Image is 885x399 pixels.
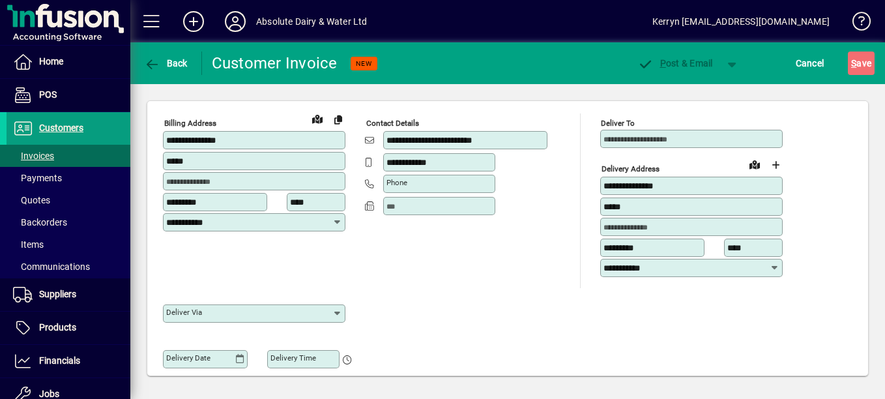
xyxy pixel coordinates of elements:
[848,52,875,75] button: Save
[765,155,786,175] button: Choose address
[7,79,130,111] a: POS
[637,58,713,68] span: ost & Email
[144,58,188,68] span: Back
[851,58,856,68] span: S
[39,355,80,366] span: Financials
[7,345,130,377] a: Financials
[13,239,44,250] span: Items
[13,261,90,272] span: Communications
[39,389,59,399] span: Jobs
[7,312,130,344] a: Products
[141,52,191,75] button: Back
[386,178,407,187] mat-label: Phone
[7,167,130,189] a: Payments
[7,233,130,256] a: Items
[843,3,869,45] a: Knowledge Base
[39,322,76,332] span: Products
[601,119,635,128] mat-label: Deliver To
[39,123,83,133] span: Customers
[7,256,130,278] a: Communications
[796,53,824,74] span: Cancel
[39,289,76,299] span: Suppliers
[173,10,214,33] button: Add
[13,173,62,183] span: Payments
[212,53,338,74] div: Customer Invoice
[13,151,54,161] span: Invoices
[307,108,328,129] a: View on map
[39,56,63,66] span: Home
[7,189,130,211] a: Quotes
[851,53,871,74] span: ave
[356,59,372,68] span: NEW
[7,46,130,78] a: Home
[328,109,349,130] button: Copy to Delivery address
[256,11,368,32] div: Absolute Dairy & Water Ltd
[660,58,666,68] span: P
[744,154,765,175] a: View on map
[792,52,828,75] button: Cancel
[39,89,57,100] span: POS
[7,211,130,233] a: Backorders
[166,353,210,362] mat-label: Delivery date
[7,145,130,167] a: Invoices
[13,217,67,228] span: Backorders
[270,353,316,362] mat-label: Delivery time
[7,278,130,311] a: Suppliers
[13,195,50,205] span: Quotes
[130,52,202,75] app-page-header-button: Back
[652,11,830,32] div: Kerryn [EMAIL_ADDRESS][DOMAIN_NAME]
[166,308,202,317] mat-label: Deliver via
[631,52,719,75] button: Post & Email
[214,10,256,33] button: Profile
